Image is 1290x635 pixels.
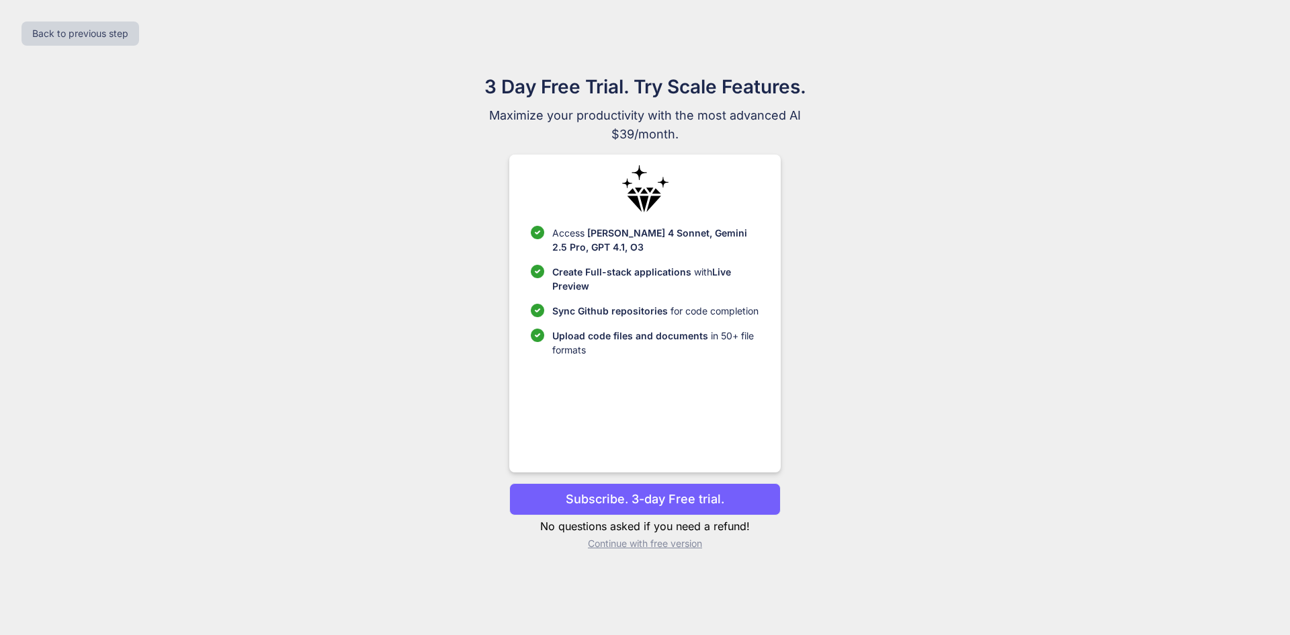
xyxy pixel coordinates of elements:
span: Sync Github repositories [552,305,668,316]
span: $39/month. [419,125,871,144]
button: Subscribe. 3-day Free trial. [509,483,780,515]
span: Create Full-stack applications [552,266,694,278]
p: for code completion [552,304,759,318]
h1: 3 Day Free Trial. Try Scale Features. [419,73,871,101]
span: [PERSON_NAME] 4 Sonnet, Gemini 2.5 Pro, GPT 4.1, O3 [552,227,747,253]
p: Subscribe. 3-day Free trial. [566,490,724,508]
img: checklist [531,329,544,342]
span: Upload code files and documents [552,330,708,341]
span: Maximize your productivity with the most advanced AI [419,106,871,125]
button: Back to previous step [21,22,139,46]
p: Access [552,226,759,254]
img: checklist [531,226,544,239]
img: checklist [531,265,544,278]
p: No questions asked if you need a refund! [509,518,780,534]
img: checklist [531,304,544,317]
p: with [552,265,759,293]
p: Continue with free version [509,537,780,550]
p: in 50+ file formats [552,329,759,357]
